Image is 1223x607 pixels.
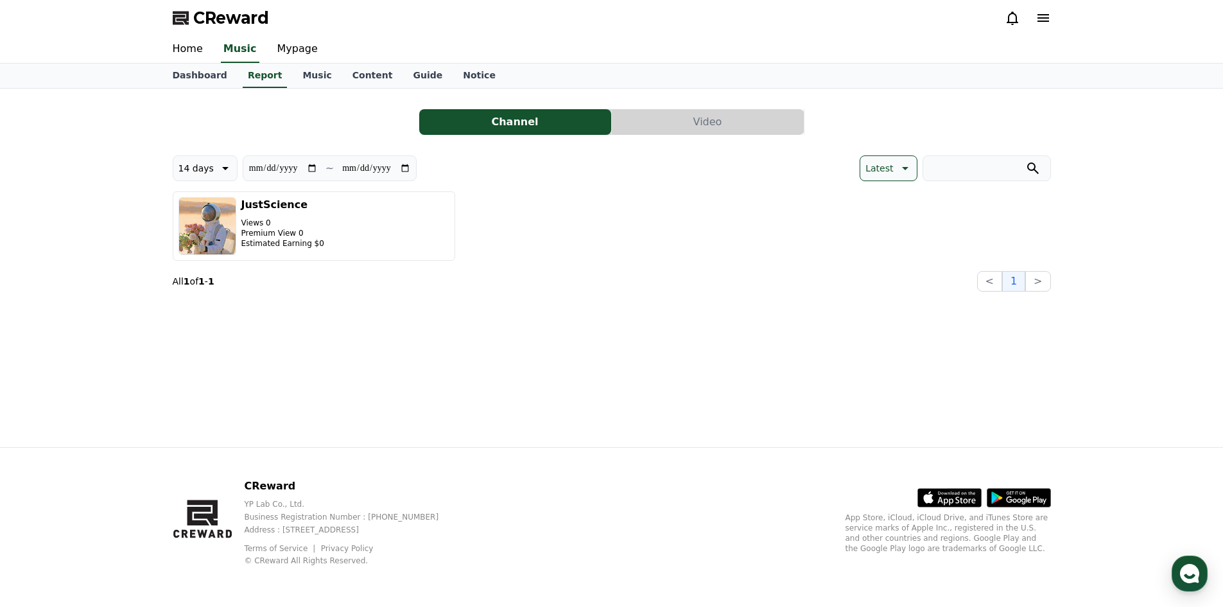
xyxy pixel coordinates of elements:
a: Home [162,36,213,63]
button: Channel [419,109,611,135]
button: JustScience Views 0 Premium View 0 Estimated Earning $0 [173,191,455,261]
button: Video [612,109,804,135]
a: Notice [453,64,506,88]
button: Latest [860,155,917,181]
p: YP Lab Co., Ltd. [244,499,459,509]
a: Terms of Service [244,544,317,553]
div: 在上传视频之前，请务必确认网站内是否存在该音源。 [37,333,217,358]
div: 会影响我正常使用吗 [149,217,235,230]
p: © CReward All Rights Reserved. [244,556,459,566]
p: ~ [325,161,334,176]
a: Report [243,64,288,88]
p: Address : [STREET_ADDRESS] [244,525,459,535]
button: 1 [1002,271,1025,292]
a: Content [342,64,403,88]
p: All of - [173,275,214,288]
h3: JustScience [241,197,324,213]
strong: 1 [184,276,190,286]
button: < [977,271,1002,292]
img: JustScience [178,197,236,255]
p: Business Registration Number : [PHONE_NUMBER] [244,512,459,522]
div: 我不是很明白是什么意思 [130,190,235,203]
strong: 1 [198,276,205,286]
div: Back [DATE], 7:30 AM [70,21,153,31]
a: CReward [173,8,269,28]
p: Estimated Earning $0 [241,238,324,249]
a: Channel [419,109,612,135]
a: Music [221,36,259,63]
a: Dashboard [162,64,238,88]
p: Latest [865,159,893,177]
p: 14 days [178,159,214,177]
a: Mypage [267,36,328,63]
div: 但是，CReward会实时监控音源使用量，并对使用量进行调整。 [37,307,217,333]
p: Premium View 0 [241,228,324,238]
div: 该标记表示这是可以通过Shopping Sound添加产品标签的音源。 [37,139,217,164]
p: App Store, iCloud, iCloud Drive, and iTunes Store are service marks of Apple Inc., registered in ... [846,513,1051,554]
button: 14 days [173,155,238,181]
strong: 1 [208,276,214,286]
p: Views 0 [241,218,324,228]
p: CReward [244,479,459,494]
div: 为什么有些显示锁上，但我依旧可以复制代码 [65,87,235,113]
a: Music [292,64,342,88]
button: > [1025,271,1050,292]
a: Guide [403,64,453,88]
a: Privacy Policy [321,544,374,553]
div: Creward [70,7,118,21]
div: 另外，这是提供的附加功能，所以您可以使用任何音源。 [37,281,217,307]
div: 那网站内现有的音乐后面也有可能会下架是吗 [65,384,235,410]
span: CReward [193,8,269,28]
